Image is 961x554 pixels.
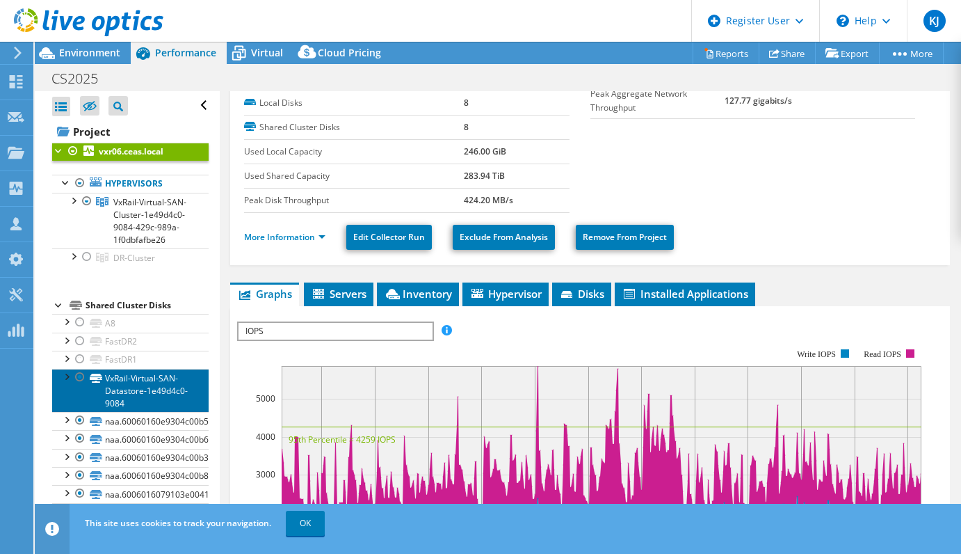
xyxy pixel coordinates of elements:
label: Local Disks [244,96,464,110]
span: IOPS [239,323,431,340]
svg: \n [837,15,849,27]
a: Hypervisors [52,175,209,193]
h1: CS2025 [45,71,120,86]
a: VxRail-Virtual-SAN-Datastore-1e49d4c0-9084 [52,369,209,412]
span: Inventory [384,287,452,301]
label: Peak Aggregate Network Throughput [590,87,725,115]
label: Used Shared Capacity [244,169,464,183]
text: 5000 [256,393,275,404]
span: Installed Applications [622,287,748,301]
span: VxRail-Virtual-SAN-Cluster-1e49d4c0-9084-429c-989a-1f0dbfafbe26 [113,196,186,246]
span: Graphs [237,287,292,301]
span: Cloud Pricing [318,46,381,59]
a: Export [815,42,880,64]
a: naa.60060160e9304c00b5ae845c676543fd [52,412,209,430]
a: naa.60060160e9304c00b3ae845c113a6b25 [52,449,209,467]
a: Reports [693,42,759,64]
div: Shared Cluster Disks [86,297,209,314]
span: DR-Cluster [113,252,155,264]
a: vxr06.ceas.local [52,143,209,161]
span: Virtual [251,46,283,59]
a: naa.60060160e9304c00b6ae845c7bc98eab [52,430,209,448]
b: 424.20 MB/s [464,194,513,206]
a: naa.6006016079103e0041db9f62f651eb11 [52,485,209,503]
a: OK [286,511,325,536]
a: naa.60060160e9304c00b8ae845c3fb0f773 [52,467,209,485]
a: DR-Cluster [52,248,209,267]
b: 8 [464,97,469,109]
label: Used Local Capacity [244,145,464,159]
label: Shared Cluster Disks [244,120,464,134]
span: Environment [59,46,120,59]
text: 4000 [256,431,275,443]
a: VxRail-Virtual-SAN-Cluster-1e49d4c0-9084-429c-989a-1f0dbfafbe26 [52,193,209,248]
b: 283.94 TiB [464,170,505,182]
span: This site uses cookies to track your navigation. [85,517,271,529]
span: KJ [923,10,946,32]
a: Edit Collector Run [346,225,432,250]
a: FastDR2 [52,333,209,351]
b: 246.00 GiB [464,145,506,157]
a: A8 [52,314,209,332]
text: Read IOPS [864,349,902,359]
b: 127.77 gigabits/s [725,95,792,106]
b: 8 [464,121,469,133]
text: 3000 [256,468,275,480]
text: Write IOPS [798,349,837,359]
span: Disks [559,287,604,301]
a: Share [759,42,816,64]
a: Exclude From Analysis [453,225,555,250]
text: 95th Percentile = 4259 IOPS [289,434,396,445]
a: Project [52,120,209,143]
a: Remove From Project [576,225,674,250]
label: Peak Disk Throughput [244,193,464,207]
a: FastDR1 [52,351,209,369]
b: vxr06.ceas.local [99,145,163,157]
a: More [879,42,944,64]
a: More Information [244,231,325,243]
span: Hypervisor [469,287,542,301]
span: Performance [155,46,216,59]
span: Servers [311,287,366,301]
